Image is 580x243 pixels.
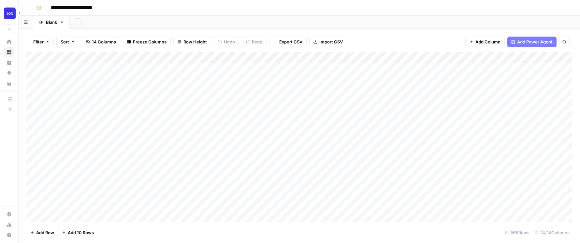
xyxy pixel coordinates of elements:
a: Blank [33,16,70,29]
span: Filter [33,39,44,45]
button: Help + Support [4,230,14,240]
span: Freeze Columns [133,39,167,45]
button: Workspace: Lob [4,5,14,22]
div: Blank [46,19,57,25]
span: Import CSV [319,39,343,45]
img: Lob Logo [4,8,16,19]
span: Undo [224,39,235,45]
span: Add Row [36,229,54,236]
a: Opportunities [4,68,14,78]
span: Add Power Agent [517,39,553,45]
span: Sort [61,39,69,45]
div: 14/14 Columns [532,227,572,238]
button: Sort [56,37,79,47]
a: Home [4,37,14,47]
button: Add Power Agent [507,37,557,47]
button: Filter [29,37,54,47]
span: Export CSV [279,39,302,45]
a: Browse [4,47,14,57]
span: Add Column [475,39,500,45]
span: 14 Columns [92,39,116,45]
button: Add Row [26,227,58,238]
span: Add 10 Rows [68,229,94,236]
button: Row Height [173,37,211,47]
div: 566 Rows [502,227,532,238]
button: Freeze Columns [123,37,171,47]
a: Your Data [4,78,14,89]
a: Insights [4,57,14,68]
button: Export CSV [269,37,307,47]
button: 14 Columns [82,37,120,47]
button: Add Column [465,37,505,47]
button: Undo [214,37,239,47]
button: Import CSV [309,37,347,47]
a: Usage [4,219,14,230]
button: Redo [242,37,267,47]
button: Add 10 Rows [58,227,98,238]
span: Redo [252,39,262,45]
span: Row Height [183,39,207,45]
a: Settings [4,209,14,219]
